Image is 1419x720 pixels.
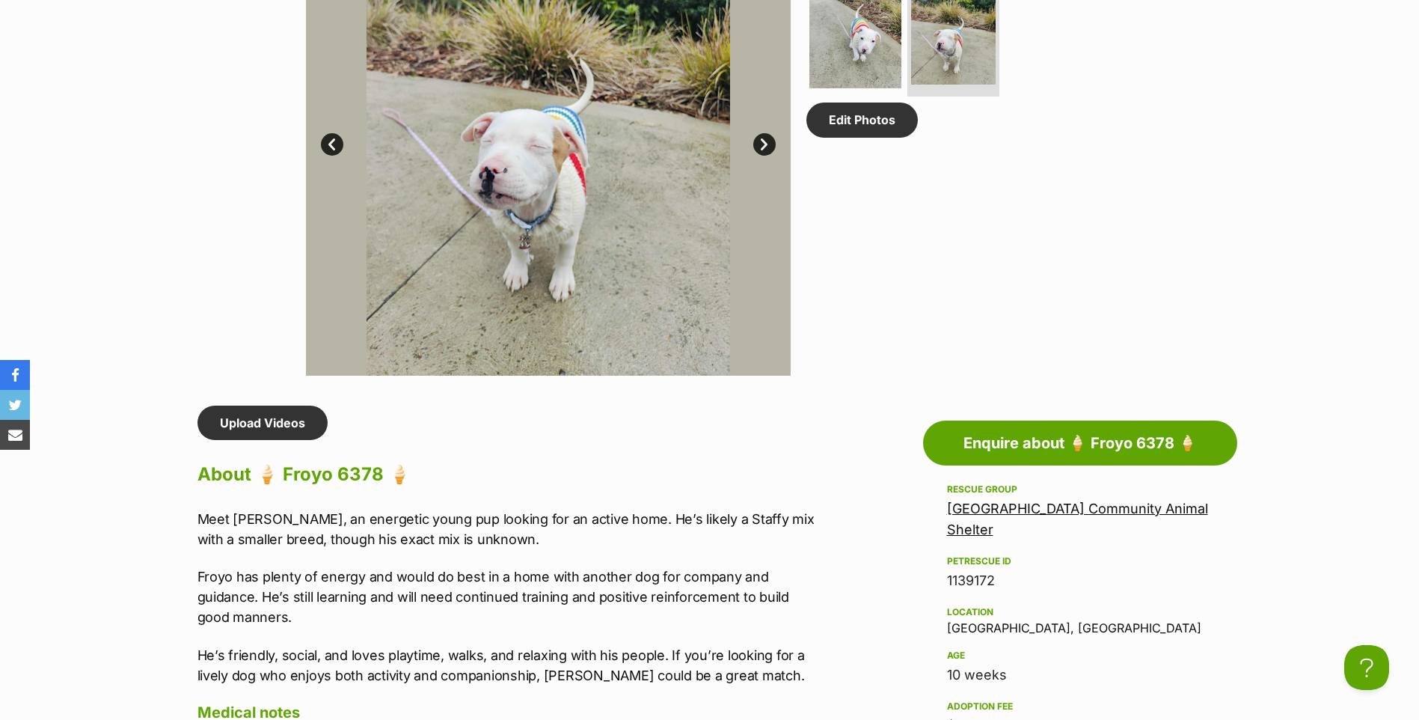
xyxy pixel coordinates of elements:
div: PetRescue ID [947,555,1213,567]
p: He’s friendly, social, and loves playtime, walks, and relaxing with his people. If you’re looking... [197,645,815,686]
div: Age [947,650,1213,662]
a: Upload Videos [197,406,328,440]
div: 1139172 [947,570,1213,591]
div: Location [947,606,1213,618]
p: Froyo has plenty of energy and would do best in a home with another dog for company and guidance.... [197,567,815,627]
a: Edit Photos [806,103,918,137]
div: [GEOGRAPHIC_DATA], [GEOGRAPHIC_DATA] [947,603,1213,635]
div: 10 weeks [947,665,1213,686]
a: Prev [321,133,343,156]
h2: About 🍦 Froyo 6378 🍦 [197,458,815,491]
p: Meet [PERSON_NAME], an energetic young pup looking for an active home. He’s likely a Staffy mix w... [197,509,815,549]
div: Adoption fee [947,701,1213,713]
a: [GEOGRAPHIC_DATA] Community Animal Shelter [947,501,1208,537]
a: Enquire about 🍦 Froyo 6378 🍦 [923,421,1237,466]
iframe: Help Scout Beacon - Open [1344,645,1389,690]
div: Rescue group [947,483,1213,495]
a: Next [753,133,776,156]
